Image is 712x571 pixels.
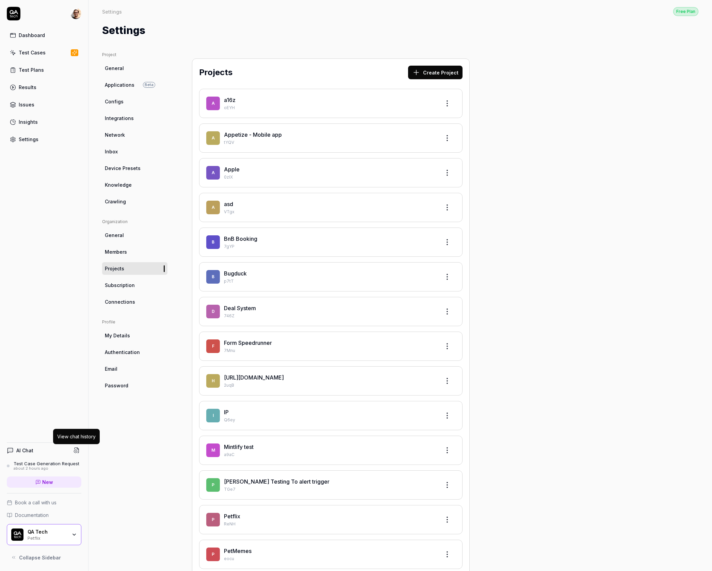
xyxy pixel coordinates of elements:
span: Crawling [105,198,126,205]
span: Applications [105,81,134,88]
span: My Details [105,332,130,339]
span: A [206,131,220,145]
img: 704fe57e-bae9-4a0d-8bcb-c4203d9f0bb2.jpeg [70,8,81,19]
a: General [102,62,167,74]
a: ApplicationsBeta [102,79,167,91]
span: Inbox [105,148,118,155]
div: Profile [102,319,167,325]
p: 0zIX [224,174,435,180]
span: A [206,166,220,180]
a: Test Plans [7,63,81,77]
a: Crawling [102,195,167,208]
a: Test Case Generation Requestabout 2 hours ago [7,461,81,471]
span: a [206,201,220,214]
span: Documentation [15,511,49,519]
p: p7tT [224,278,435,284]
p: eocu [224,556,435,562]
a: Network [102,129,167,141]
span: F [206,339,220,353]
a: PetMemes [224,548,252,554]
h2: Projects [199,66,232,79]
a: Authentication [102,346,167,358]
span: Integrations [105,115,134,122]
div: Results [19,84,36,91]
h1: Settings [102,23,145,38]
span: Projects [105,265,124,272]
a: Device Presets [102,162,167,174]
div: Project [102,52,167,58]
div: Petflix [28,535,67,540]
span: D [206,305,220,318]
a: Insights [7,115,81,129]
p: TGe7 [224,486,435,492]
span: Email [105,365,117,372]
div: Organization [102,219,167,225]
div: Insights [19,118,38,125]
div: View chat history [57,433,96,440]
a: Form Speedrunner [224,339,272,346]
a: Results [7,81,81,94]
a: Bugduck [224,270,247,277]
span: B [206,235,220,249]
p: tYQV [224,139,435,146]
a: Issues [7,98,81,111]
a: Connections [102,296,167,308]
p: 2uqB [224,382,435,388]
button: Collapse Sidebar [7,551,81,564]
a: Subscription [102,279,167,291]
a: Settings [7,133,81,146]
a: Projects [102,262,167,275]
a: Inbox [102,145,167,158]
div: Settings [19,136,38,143]
p: ReNH [224,521,435,527]
p: 7Mnu [224,348,435,354]
span: Network [105,131,125,138]
span: General [105,65,124,72]
span: Subscription [105,282,135,289]
a: Documentation [7,511,81,519]
div: Settings [102,8,122,15]
a: Appetize - Mobile app [224,131,282,138]
p: oEYH [224,105,435,111]
span: Authentication [105,349,140,356]
div: QA Tech [28,529,67,535]
span: Beta [143,82,155,88]
span: P [206,478,220,492]
a: Email [102,363,167,375]
a: Book a call with us [7,499,81,506]
span: Device Presets [105,165,141,172]
a: Apple [224,166,240,173]
a: Free Plan [673,7,698,16]
span: h [206,374,220,388]
span: Members [105,248,127,255]
p: 746Z [224,313,435,319]
button: Create Project [408,66,463,79]
a: IP [224,409,229,416]
span: Configs [105,98,124,105]
div: Test Case Generation Request [14,461,79,466]
img: QA Tech Logo [11,528,23,541]
div: about 2 hours ago [14,466,79,471]
h4: AI Chat [16,447,33,454]
p: a9aC [224,452,435,458]
span: M [206,443,220,457]
span: Collapse Sidebar [19,554,61,561]
a: Petflix [224,513,240,520]
div: Dashboard [19,32,45,39]
a: [URL][DOMAIN_NAME] [224,374,284,381]
span: P [206,513,220,526]
a: a16z [224,97,236,103]
a: Test Cases [7,46,81,59]
p: Q6ey [224,417,435,423]
span: Connections [105,298,135,305]
span: New [42,478,53,486]
a: Deal System [224,305,256,312]
p: 7gYP [224,243,435,250]
button: QA Tech LogoQA TechPetflix [7,524,81,545]
a: Members [102,246,167,258]
a: [PERSON_NAME] Testing To alert trigger [224,478,329,485]
a: Mintlify test [224,443,254,450]
a: BnB Booking [224,235,257,242]
a: Dashboard [7,29,81,42]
